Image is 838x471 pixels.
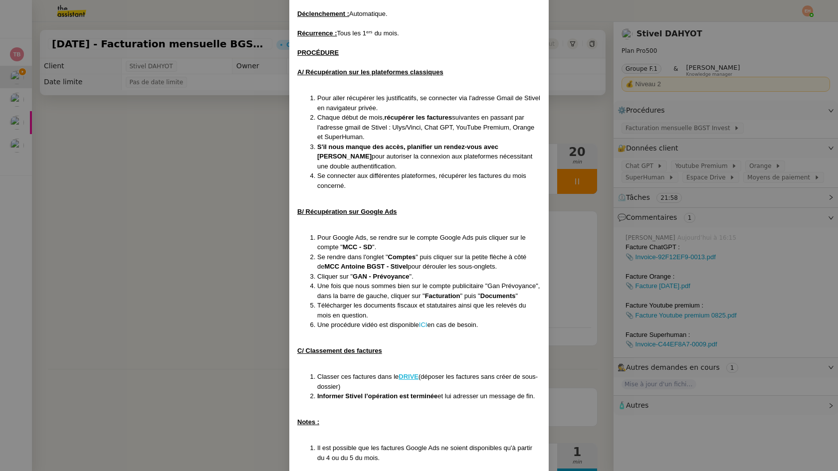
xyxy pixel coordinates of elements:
[353,273,409,280] strong: GAN - Prévoyance
[317,143,498,160] strong: S'il nous manque des accès, planifier un rendez-vous avec [PERSON_NAME]
[317,392,437,400] strong: Informer Stivel l’opération est terminée
[297,208,397,215] u: B/ Récupération sur Google Ads
[297,10,349,17] u: Déclenchement :
[384,114,452,121] strong: récupérer les factures
[317,142,541,171] li: pour autoriser la connexion aux plateformes nécessitant une double authentification.
[480,292,516,300] strong: Documents
[297,49,339,56] u: PROCÉDURE
[388,253,416,261] strong: Comptes
[297,68,443,76] u: A/ Récupération sur les plateformes classiques
[317,171,541,190] li: Se connecter aux différentes plateformes, récupérer les factures du mois concerné.
[343,243,372,251] strong: MCC - SD
[317,391,541,401] li: et lui adresser un message de fin.
[317,281,541,301] li: Une fois que nous sommes bien sur le compte publicitaire "Gan Prévoyance", dans la barre de gauch...
[317,320,541,330] li: Une procédure vidéo est disponible en cas de besoin.
[317,93,541,113] li: Pour aller récupérer les justificatifs, se connecter via l'adresse Gmail de Stivel en navigateur ...
[317,113,541,142] li: Chaque début de mois, suivantes en passant par l'adresse gmail de Stivel : Ulys/Vinci, Chat GPT, ...
[324,263,408,270] strong: MCC Antoine BGST - Stivel
[297,418,319,426] u: Notes :
[337,29,399,37] span: Tous les 1ᵉʳˢ du mois.
[317,301,541,320] li: Télécharger les documents fiscaux et statutaires ainsi que les relevés du mois en question.
[419,321,427,328] a: ICI
[425,292,460,300] strong: Facturation
[317,443,541,463] li: Il est possible que les factures Google Ads ne soient disponibles qu'à partir du 4 ou du 5 du mois.
[317,372,541,391] li: Classer ces factures dans le (déposer les factures sans créer de sous-dossier)
[317,233,541,252] li: Pour Google Ads, se rendre sur le compte Google Ads puis cliquer sur le compte " ".
[349,10,388,17] span: Automatique.
[317,272,541,282] li: Cliquer sur " ".
[317,252,541,272] li: Se rendre dans l'onglet " " puis cliquer sur la petite flèche à côté de pour dérouler les sous-on...
[297,29,337,37] u: Récurrence :
[399,373,419,380] a: DRIVE
[297,347,382,354] u: C/ Classement des factures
